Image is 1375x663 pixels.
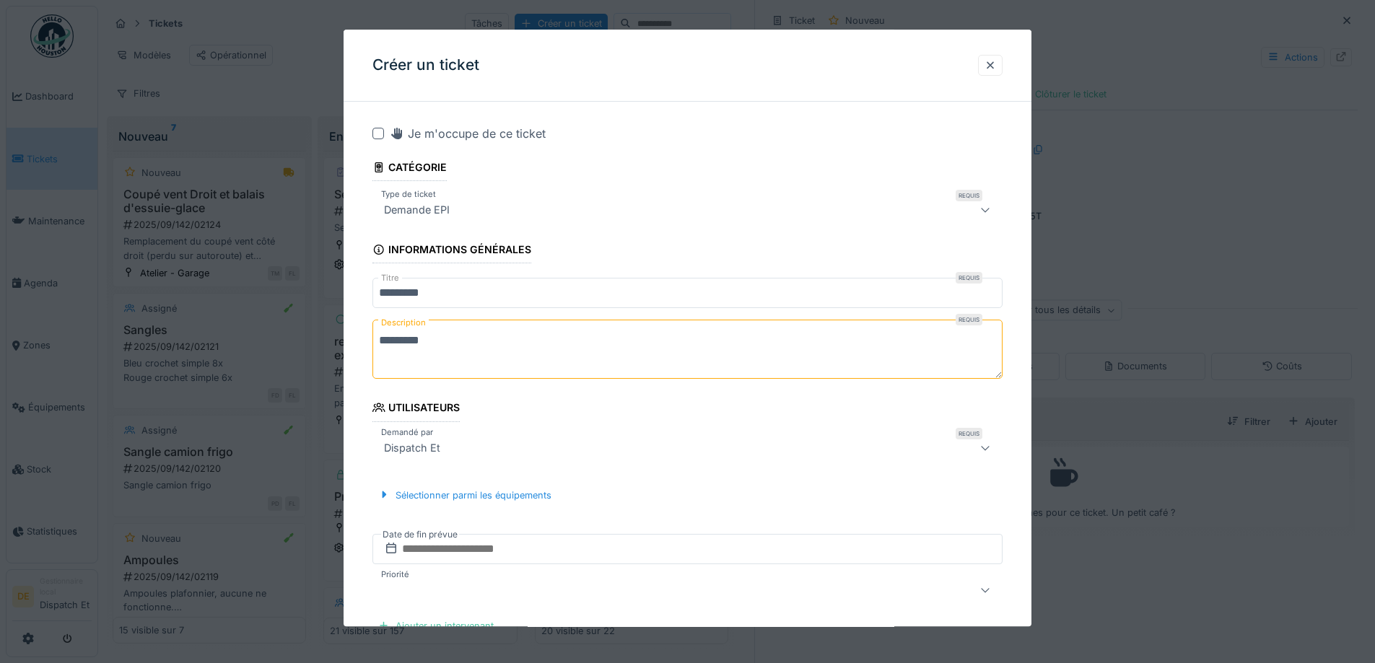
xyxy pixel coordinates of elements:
[381,527,459,543] label: Date de fin prévue
[378,273,402,285] label: Titre
[378,315,429,333] label: Description
[956,273,982,284] div: Requis
[372,616,499,636] div: Ajouter un intervenant
[956,428,982,439] div: Requis
[372,398,460,422] div: Utilisateurs
[956,190,982,201] div: Requis
[378,201,455,219] div: Demande EPI
[956,315,982,326] div: Requis
[372,239,531,263] div: Informations générales
[378,426,436,439] label: Demandé par
[372,486,557,505] div: Sélectionner parmi les équipements
[372,56,479,74] h3: Créer un ticket
[372,157,447,181] div: Catégorie
[390,125,546,142] div: Je m'occupe de ce ticket
[378,188,439,201] label: Type de ticket
[378,568,412,581] label: Priorité
[378,439,446,457] div: Dispatch Et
